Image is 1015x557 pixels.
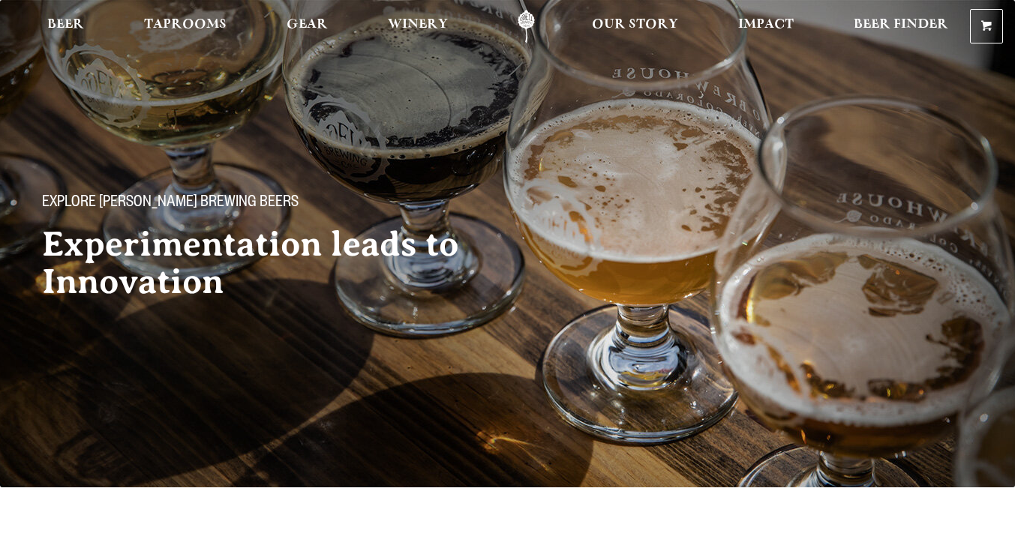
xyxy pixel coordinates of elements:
[144,19,227,31] span: Taprooms
[378,10,458,43] a: Winery
[388,19,448,31] span: Winery
[47,19,84,31] span: Beer
[582,10,688,43] a: Our Story
[287,19,328,31] span: Gear
[277,10,338,43] a: Gear
[592,19,678,31] span: Our Story
[854,19,948,31] span: Beer Finder
[728,10,803,43] a: Impact
[134,10,236,43] a: Taprooms
[844,10,958,43] a: Beer Finder
[38,10,94,43] a: Beer
[738,19,794,31] span: Impact
[42,194,299,214] span: Explore [PERSON_NAME] Brewing Beers
[42,226,510,301] h2: Experimentation leads to Innovation
[498,10,554,43] a: Odell Home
